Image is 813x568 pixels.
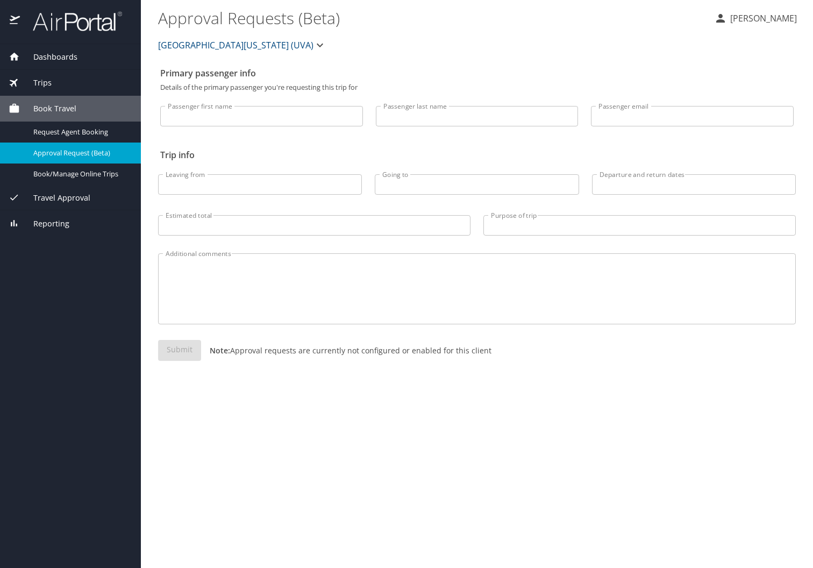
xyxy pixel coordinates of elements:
p: [PERSON_NAME] [727,12,797,25]
button: [GEOGRAPHIC_DATA][US_STATE] (UVA) [154,34,331,56]
span: Trips [20,77,52,89]
h1: Approval Requests (Beta) [158,1,705,34]
span: Dashboards [20,51,77,63]
span: Reporting [20,218,69,230]
span: Book/Manage Online Trips [33,169,128,179]
p: Approval requests are currently not configured or enabled for this client [201,345,491,356]
img: icon-airportal.png [10,11,21,32]
span: Travel Approval [20,192,90,204]
strong: Note: [210,345,230,356]
span: Book Travel [20,103,76,115]
span: Request Agent Booking [33,127,128,137]
span: [GEOGRAPHIC_DATA][US_STATE] (UVA) [158,38,313,53]
button: [PERSON_NAME] [710,9,801,28]
h2: Trip info [160,146,794,164]
span: Approval Request (Beta) [33,148,128,158]
p: Details of the primary passenger you're requesting this trip for [160,84,794,91]
h2: Primary passenger info [160,65,794,82]
img: airportal-logo.png [21,11,122,32]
